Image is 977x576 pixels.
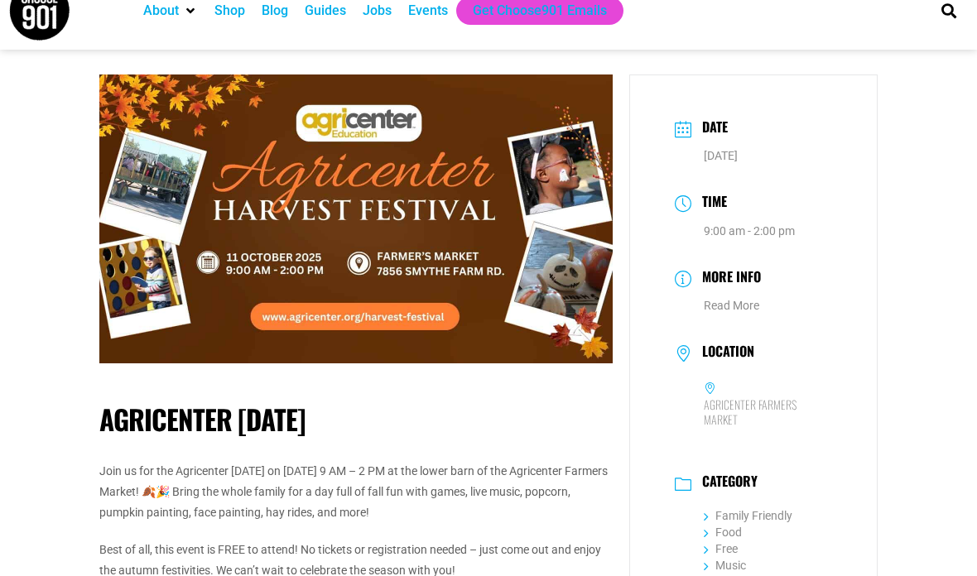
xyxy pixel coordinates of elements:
h3: Location [694,343,754,363]
h3: Date [694,117,728,141]
h3: Category [694,473,758,493]
a: Blog [262,1,288,21]
a: Read More [704,299,759,312]
p: Join us for the Agricenter [DATE] on [DATE] 9 AM – 2 PM at the lower barn of the Agricenter Farme... [99,461,613,524]
a: Family Friendly [704,509,792,522]
a: Jobs [363,1,392,21]
h6: Agricenter Farmers Market [704,397,832,427]
span: [DATE] [704,149,738,162]
a: Music [704,559,746,572]
abbr: 9:00 am - 2:00 pm [704,224,795,238]
h1: Agricenter [DATE] [99,403,613,436]
a: About [143,1,179,21]
a: Get Choose901 Emails [473,1,607,21]
a: Shop [214,1,245,21]
h3: More Info [694,266,761,290]
h3: Time [694,191,727,215]
a: Food [704,526,742,539]
a: Events [408,1,448,21]
a: Free [704,542,738,555]
a: Guides [305,1,346,21]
